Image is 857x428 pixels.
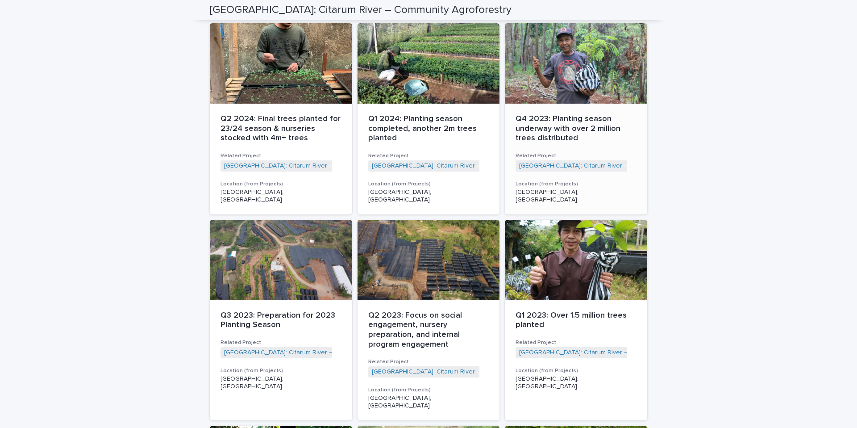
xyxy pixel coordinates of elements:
[220,180,341,188] h3: Location (from Projects)
[220,189,341,204] p: [GEOGRAPHIC_DATA], [GEOGRAPHIC_DATA]
[519,349,699,357] a: [GEOGRAPHIC_DATA]: Citarum River – Community Agroforestry
[368,311,489,349] p: Q2 2023: Focus on social engagement, nursery preparation, and internal program engagement
[516,152,637,159] h3: Related Project
[358,23,500,214] a: Q1 2024: Planting season completed, another 2m trees plantedRelated Project[GEOGRAPHIC_DATA]: Cit...
[505,23,647,214] a: Q4 2023: Planting season underway with over 2 million trees distributedRelated Project[GEOGRAPHIC...
[220,375,341,390] p: [GEOGRAPHIC_DATA], [GEOGRAPHIC_DATA]
[516,375,637,390] p: [GEOGRAPHIC_DATA], [GEOGRAPHIC_DATA]
[372,368,552,376] a: [GEOGRAPHIC_DATA]: Citarum River – Community Agroforestry
[516,311,637,330] p: Q1 2023: Over 1.5 million trees planted
[368,189,489,204] p: [GEOGRAPHIC_DATA], [GEOGRAPHIC_DATA]
[516,189,637,204] p: [GEOGRAPHIC_DATA], [GEOGRAPHIC_DATA]
[368,394,489,410] p: [GEOGRAPHIC_DATA], [GEOGRAPHIC_DATA]
[210,220,352,420] a: Q3 2023: Preparation for 2023 Planting SeasonRelated Project[GEOGRAPHIC_DATA]: Citarum River – Co...
[224,162,404,170] a: [GEOGRAPHIC_DATA]: Citarum River – Community Agroforestry
[372,162,552,170] a: [GEOGRAPHIC_DATA]: Citarum River – Community Agroforestry
[210,23,352,214] a: Q2 2024: Final trees planted for 23/24 season & nurseries stocked with 4m+ treesRelated Project[G...
[358,220,500,420] a: Q2 2023: Focus on social engagement, nursery preparation, and internal program engagementRelated ...
[220,367,341,374] h3: Location (from Projects)
[368,180,489,188] h3: Location (from Projects)
[224,349,404,357] a: [GEOGRAPHIC_DATA]: Citarum River – Community Agroforestry
[516,180,637,188] h3: Location (from Projects)
[210,4,512,17] h2: [GEOGRAPHIC_DATA]: Citarum River – Community Agroforestry
[368,386,489,394] h3: Location (from Projects)
[516,339,637,346] h3: Related Project
[368,152,489,159] h3: Related Project
[220,152,341,159] h3: Related Project
[519,162,699,170] a: [GEOGRAPHIC_DATA]: Citarum River – Community Agroforestry
[368,114,489,143] p: Q1 2024: Planting season completed, another 2m trees planted
[505,220,647,420] a: Q1 2023: Over 1.5 million trees plantedRelated Project[GEOGRAPHIC_DATA]: Citarum River – Communit...
[220,311,341,330] p: Q3 2023: Preparation for 2023 Planting Season
[220,339,341,346] h3: Related Project
[368,358,489,365] h3: Related Project
[220,114,341,143] p: Q2 2024: Final trees planted for 23/24 season & nurseries stocked with 4m+ trees
[516,367,637,374] h3: Location (from Projects)
[516,114,637,143] p: Q4 2023: Planting season underway with over 2 million trees distributed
